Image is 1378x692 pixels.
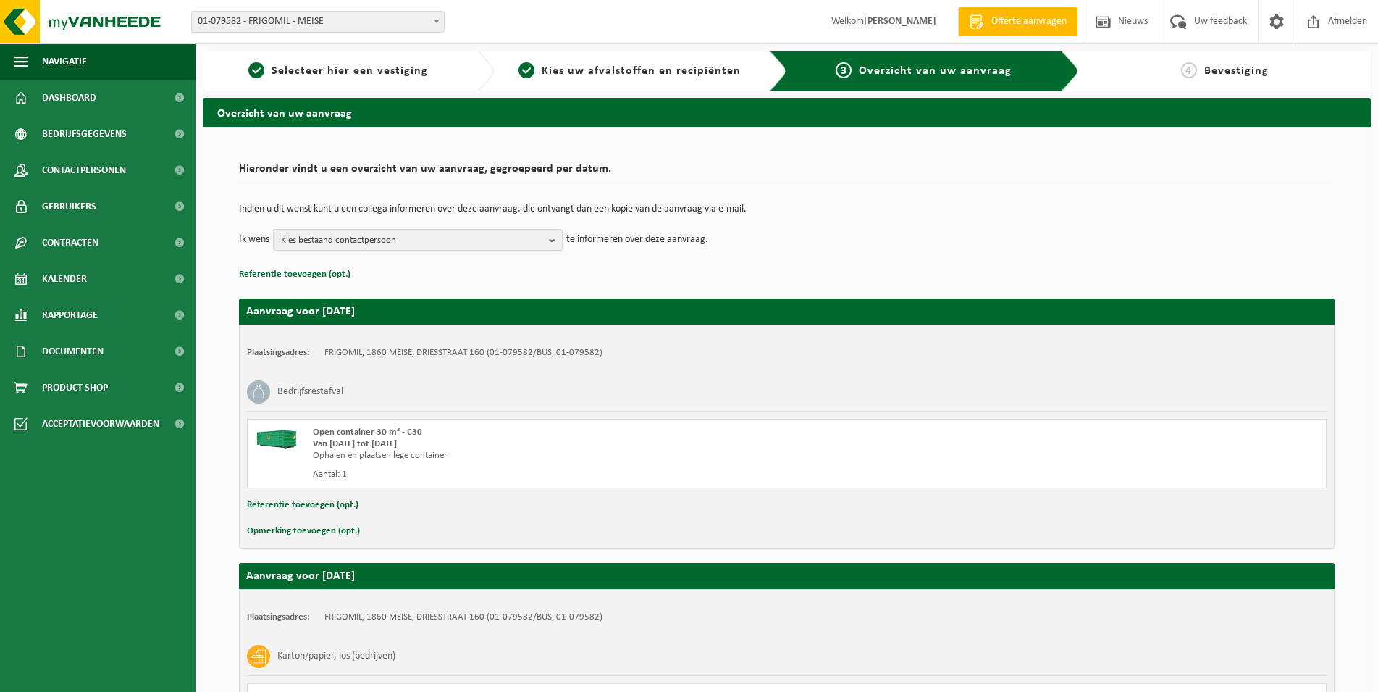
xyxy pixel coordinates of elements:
[248,62,264,78] span: 1
[247,496,358,514] button: Referentie toevoegen (opt.)
[313,450,845,462] div: Ophalen en plaatsen lege container
[281,230,543,251] span: Kies bestaand contactpersoon
[324,347,602,359] td: FRIGOMIL, 1860 MEISE, DRIESSTRAAT 160 (01-079582/BUS, 01-079582)
[542,65,741,77] span: Kies uw afvalstoffen en recipiënten
[502,62,757,80] a: 2Kies uw afvalstoffen en recipiënten
[859,65,1012,77] span: Overzicht van uw aanvraag
[239,163,1335,183] h2: Hieronder vindt u een overzicht van uw aanvraag, gegroepeerd per datum.
[313,439,397,449] strong: Van [DATE] tot [DATE]
[1181,62,1197,78] span: 4
[191,11,445,33] span: 01-079582 - FRIGOMIL - MEISE
[324,612,602,623] td: FRIGOMIL, 1860 MEISE, DRIESSTRAAT 160 (01-079582/BUS, 01-079582)
[272,65,428,77] span: Selecteer hier een vestiging
[566,229,708,251] p: te informeren over deze aanvraag.
[42,370,108,406] span: Product Shop
[255,427,298,449] img: HK-XC-30-GN-00.png
[42,43,87,80] span: Navigatie
[239,265,350,284] button: Referentie toevoegen (opt.)
[42,80,96,116] span: Dashboard
[42,297,98,333] span: Rapportage
[277,645,395,668] h3: Karton/papier, los (bedrijven)
[192,12,444,32] span: 01-079582 - FRIGOMIL - MEISE
[958,7,1077,36] a: Offerte aanvragen
[988,14,1070,29] span: Offerte aanvragen
[313,469,845,480] div: Aantal: 1
[239,229,269,251] p: Ik wens
[247,612,310,622] strong: Plaatsingsadres:
[247,522,360,541] button: Opmerking toevoegen (opt.)
[246,306,355,317] strong: Aanvraag voor [DATE]
[203,98,1371,126] h2: Overzicht van uw aanvraag
[277,380,343,404] h3: Bedrijfsrestafval
[42,406,159,442] span: Acceptatievoorwaarden
[1204,65,1269,77] span: Bevestiging
[42,188,96,225] span: Gebruikers
[42,152,126,188] span: Contactpersonen
[247,348,310,357] strong: Plaatsingsadres:
[864,16,936,27] strong: [PERSON_NAME]
[836,62,852,78] span: 3
[239,204,1335,214] p: Indien u dit wenst kunt u een collega informeren over deze aanvraag, die ontvangt dan een kopie v...
[42,116,127,152] span: Bedrijfsgegevens
[518,62,534,78] span: 2
[42,225,98,261] span: Contracten
[313,428,422,437] span: Open container 30 m³ - C30
[42,261,87,297] span: Kalender
[210,62,466,80] a: 1Selecteer hier een vestiging
[273,229,563,251] button: Kies bestaand contactpersoon
[42,333,104,370] span: Documenten
[246,570,355,582] strong: Aanvraag voor [DATE]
